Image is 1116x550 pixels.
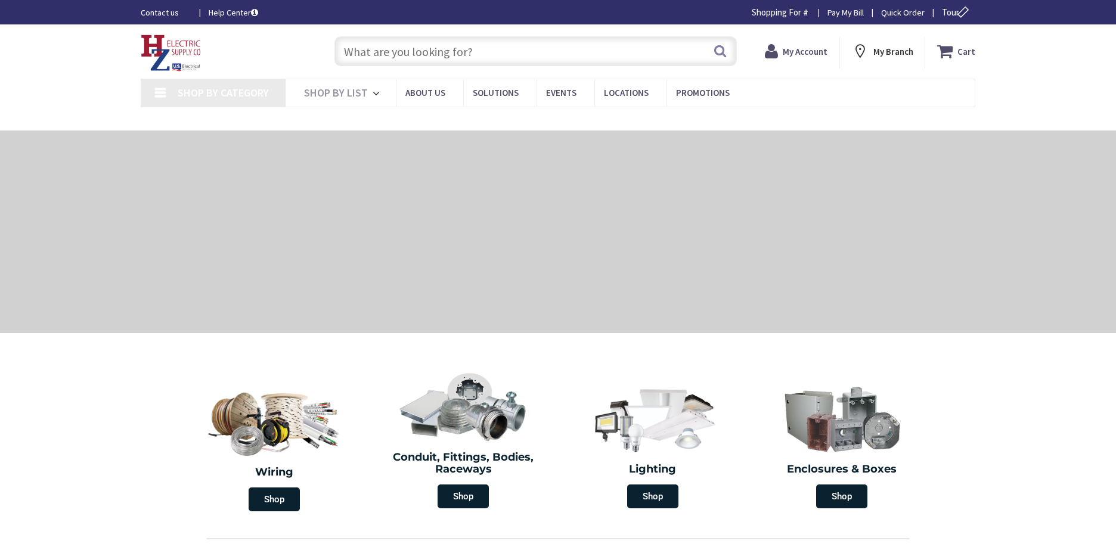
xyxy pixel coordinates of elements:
[567,464,739,476] h2: Lighting
[627,484,678,508] span: Shop
[209,7,258,18] a: Help Center
[473,87,519,98] span: Solutions
[827,7,864,18] a: Pay My Bill
[942,7,972,18] span: Tour
[334,36,737,66] input: What are you looking for?
[561,378,745,514] a: Lighting Shop
[803,7,808,18] strong: #
[405,87,445,98] span: About Us
[751,378,934,514] a: Enclosures & Boxes Shop
[546,87,576,98] span: Events
[185,467,363,478] h2: Wiring
[816,484,867,508] span: Shop
[937,41,975,62] a: Cart
[141,35,201,72] img: HZ Electric Supply
[752,7,801,18] span: Shopping For
[178,86,269,100] span: Shop By Category
[141,7,190,18] a: Contact us
[378,452,550,476] h2: Conduit, Fittings, Bodies, Raceways
[249,487,300,511] span: Shop
[304,86,368,100] span: Shop By List
[783,46,827,57] strong: My Account
[757,464,928,476] h2: Enclosures & Boxes
[765,41,827,62] a: My Account
[372,366,556,514] a: Conduit, Fittings, Bodies, Raceways Shop
[676,87,730,98] span: Promotions
[604,87,649,98] span: Locations
[438,484,489,508] span: Shop
[957,41,975,62] strong: Cart
[881,7,925,18] a: Quick Order
[873,46,913,57] strong: My Branch
[179,378,369,517] a: Wiring Shop
[852,41,913,62] div: My Branch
